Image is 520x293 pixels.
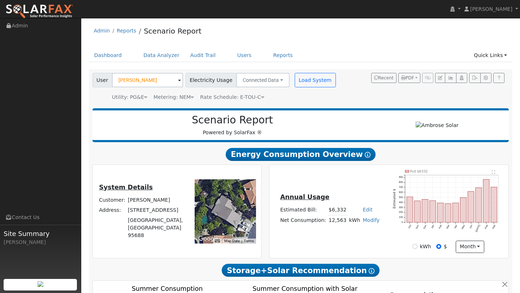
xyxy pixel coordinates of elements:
[252,285,357,293] text: Summer Consumption with Solar
[398,73,420,83] button: PDF
[399,176,403,178] text: 900
[420,243,431,250] label: kWh
[399,181,403,183] text: 800
[456,241,484,253] button: month
[452,203,459,223] rect: onclick=""
[492,224,496,230] text: Sep
[226,148,375,161] span: Energy Consumption Overview
[94,28,110,34] a: Admin
[410,169,428,173] text: Pull $6332
[476,188,482,222] rect: onclick=""
[412,244,417,249] input: kWh
[186,73,237,87] span: Electricity Usage
[493,73,504,83] a: Help Link
[414,201,420,222] rect: onclick=""
[215,239,220,244] button: Keyboard shortcuts
[475,224,481,233] text: [DATE]
[371,73,396,83] button: Recent
[127,195,187,205] td: [PERSON_NAME]
[279,215,327,226] td: Net Consumption:
[422,200,428,223] rect: onclick=""
[454,224,458,229] text: Apr
[444,243,447,250] label: $
[268,49,298,62] a: Reports
[363,217,380,223] a: Modify
[399,191,403,193] text: 600
[415,224,419,229] text: Nov
[469,73,480,83] button: Export Interval Data
[98,195,127,205] td: Customer:
[460,198,467,223] rect: onclick=""
[436,244,441,249] input: $
[399,206,403,209] text: 300
[456,73,467,83] button: Login As
[196,234,220,244] img: Google
[393,189,396,209] text: Estimated $
[144,27,201,35] a: Scenario Report
[328,215,348,226] td: 12,563
[445,204,451,222] rect: onclick=""
[468,49,512,62] a: Quick Links
[461,224,465,230] text: May
[365,152,370,158] i: Show Help
[438,224,442,229] text: Feb
[399,196,403,198] text: 500
[138,49,185,62] a: Data Analyzer
[127,215,187,240] td: [GEOGRAPHIC_DATA], [GEOGRAPHIC_DATA] 95688
[38,281,43,287] img: retrieve
[89,49,127,62] a: Dashboard
[279,205,327,215] td: Estimated Bill:
[369,268,374,274] i: Show Help
[185,49,221,62] a: Audit Trail
[112,93,147,101] div: Utility: PG&E
[127,205,187,215] td: [STREET_ADDRESS]
[399,216,403,219] text: 100
[363,207,372,213] a: Edit
[416,122,459,129] img: Ambrose Solar
[469,224,473,229] text: Jun
[470,6,512,12] span: [PERSON_NAME]
[408,224,412,229] text: Oct
[468,192,474,222] rect: onclick=""
[232,49,257,62] a: Users
[98,205,127,215] td: Address:
[92,73,112,87] span: User
[196,234,220,244] a: Open this area in Google Maps (opens a new window)
[445,73,456,83] button: Multi-Series Graph
[295,73,336,87] button: Load System
[236,73,290,87] button: Connected Data
[435,73,445,83] button: Edit User
[401,75,414,80] span: PDF
[100,114,365,126] h2: Scenario Report
[348,215,361,226] td: kWh
[437,203,443,222] rect: onclick=""
[399,186,403,188] text: 700
[430,201,436,222] rect: onclick=""
[402,221,403,223] text: 0
[430,224,434,229] text: Jan
[480,73,491,83] button: Settings
[117,28,136,34] a: Reports
[200,94,264,100] span: Alias: HETOUC
[280,193,329,201] u: Annual Usage
[399,211,403,214] text: 200
[328,205,348,215] td: $6,332
[4,229,77,239] span: Site Summary
[423,224,427,229] text: Dec
[96,114,369,136] div: Powered by SolarFax ®
[492,170,495,174] text: 
[153,93,194,101] div: Metering: NEM
[446,224,450,229] text: Mar
[399,201,403,204] text: 400
[224,239,239,244] button: Map Data
[244,239,254,243] a: Terms (opens in new tab)
[99,184,153,191] u: System Details
[5,4,73,19] img: SolarFax
[112,73,183,87] input: Select a User
[407,197,413,223] rect: onclick=""
[4,239,77,246] div: [PERSON_NAME]
[491,187,497,223] rect: onclick=""
[483,179,489,222] rect: onclick=""
[222,264,379,277] span: Storage+Solar Recommendation
[484,224,488,230] text: Aug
